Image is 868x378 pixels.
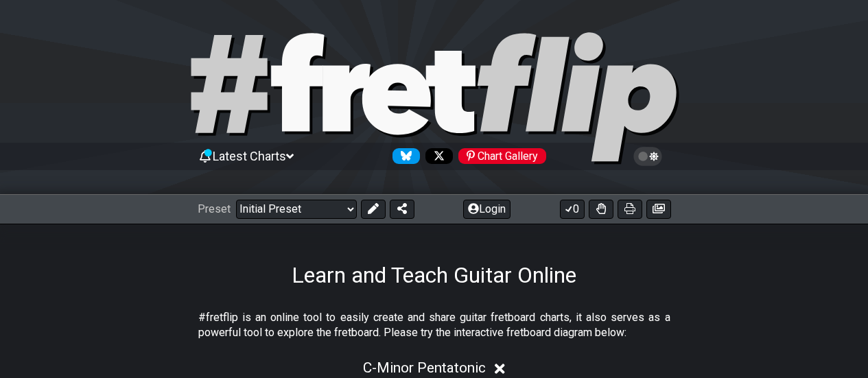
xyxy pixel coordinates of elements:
[463,200,511,219] button: Login
[236,200,357,219] select: Preset
[198,310,670,341] p: #fretflip is an online tool to easily create and share guitar fretboard charts, it also serves as...
[458,148,546,164] div: Chart Gallery
[198,202,231,215] span: Preset
[420,148,453,164] a: Follow #fretflip at X
[361,200,386,219] button: Edit Preset
[213,149,286,163] span: Latest Charts
[618,200,642,219] button: Print
[646,200,671,219] button: Create image
[390,200,414,219] button: Share Preset
[453,148,546,164] a: #fretflip at Pinterest
[560,200,585,219] button: 0
[589,200,613,219] button: Toggle Dexterity for all fretkits
[387,148,420,164] a: Follow #fretflip at Bluesky
[363,359,486,376] span: C - Minor Pentatonic
[640,150,656,163] span: Toggle light / dark theme
[292,262,576,288] h1: Learn and Teach Guitar Online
